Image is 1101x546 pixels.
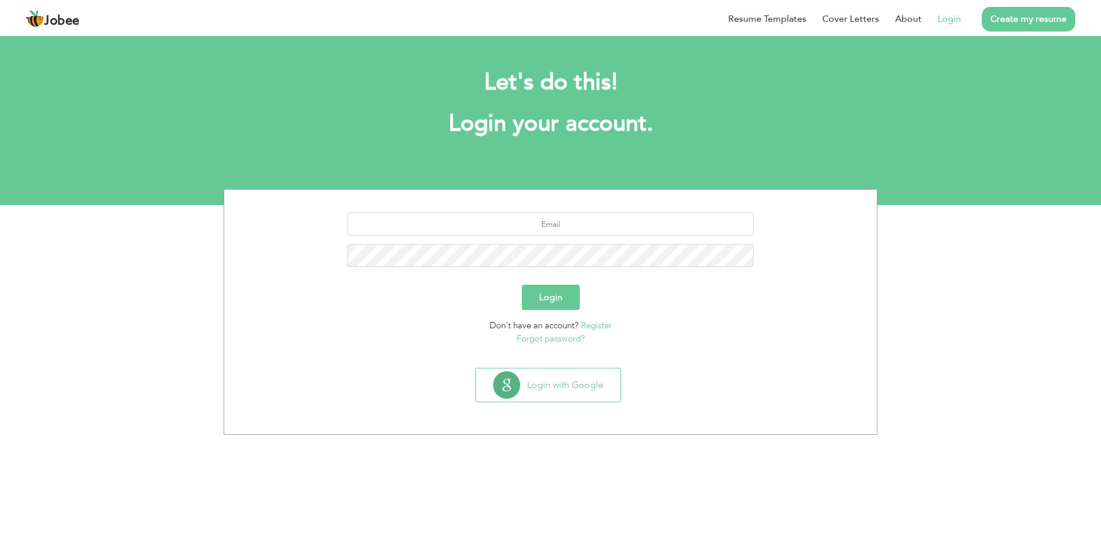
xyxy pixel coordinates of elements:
span: Don't have an account? [490,320,579,331]
a: Jobee [26,10,80,28]
a: About [895,12,922,26]
a: Resume Templates [728,12,806,26]
a: Login [938,12,961,26]
input: Email [348,213,754,235]
a: Register [581,320,612,331]
h1: Login your account. [241,109,860,139]
a: Cover Letters [822,12,879,26]
h2: Let's do this! [241,68,860,97]
img: jobee.io [26,10,44,28]
a: Forgot password? [517,333,585,344]
button: Login [522,285,580,310]
button: Login with Google [476,368,620,402]
span: Jobee [44,15,80,28]
a: Create my resume [982,7,1075,32]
